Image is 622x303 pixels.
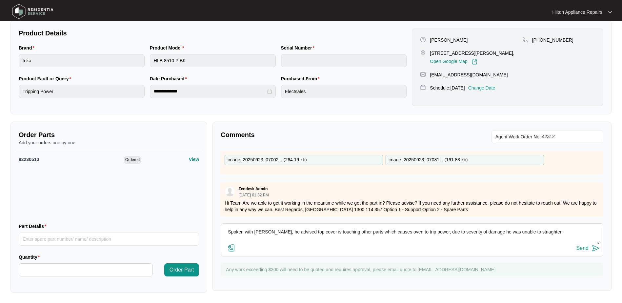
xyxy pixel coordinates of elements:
[19,85,145,98] input: Product Fault or Query
[389,156,468,164] p: image_20250923_07081... ( 161.83 kb )
[552,9,602,15] p: Hilton Appliance Repairs
[224,227,600,244] textarea: Spoken with [PERSON_NAME], he advised top cover is touching other parts which causes oven to trip...
[281,75,322,82] label: Purchased From
[150,75,190,82] label: Date Purchased
[124,156,141,164] span: Ordered
[19,54,145,67] input: Brand
[430,50,514,56] p: [STREET_ADDRESS][PERSON_NAME],
[542,133,599,141] input: Add Agent Work Order No.
[19,264,152,276] input: Quantity
[468,85,495,91] p: Change Date
[19,29,407,38] p: Product Details
[170,266,194,274] span: Order Part
[430,59,477,65] a: Open Google Map
[420,37,426,43] img: user-pin
[150,54,276,67] input: Product Model
[225,187,235,196] img: user.svg
[238,186,268,192] p: Zendesk Admin
[420,50,426,56] img: map-pin
[430,71,508,78] p: [EMAIL_ADDRESS][DOMAIN_NAME]
[522,37,528,43] img: map-pin
[19,223,49,230] label: Part Details
[420,71,426,77] img: map-pin
[226,266,600,273] p: Any work exceeding $300 will need to be quoted and requires approval, please email quote to [EMAI...
[19,254,42,260] label: Quantity
[576,244,600,253] button: Send
[19,139,199,146] p: Add your orders one by one
[228,244,235,252] img: file-attachment-doc.svg
[19,130,199,139] p: Order Parts
[154,88,266,95] input: Date Purchased
[19,157,39,162] span: 82230510
[420,85,426,91] img: map-pin
[472,59,477,65] img: Link-External
[19,232,199,246] input: Part Details
[19,75,74,82] label: Product Fault or Query
[19,45,37,51] label: Brand
[430,37,468,43] p: [PERSON_NAME]
[608,10,612,14] img: dropdown arrow
[189,156,199,163] p: View
[576,245,589,251] div: Send
[228,156,307,164] p: image_20250923_07002... ( 264.19 kb )
[225,200,599,213] p: Hi Team Are we able to get it working in the meantime while we get the part in? Please advise? If...
[281,54,407,67] input: Serial Number
[10,2,56,21] img: residentia service logo
[238,193,269,197] p: [DATE] 01:32 PM
[532,37,573,43] p: [PHONE_NUMBER]
[164,263,199,276] button: Order Part
[150,45,187,51] label: Product Model
[495,133,541,141] span: Agent Work Order No.
[592,244,600,252] img: send-icon.svg
[281,85,407,98] input: Purchased From
[430,85,465,91] p: Schedule: [DATE]
[281,45,317,51] label: Serial Number
[221,130,407,139] p: Comments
